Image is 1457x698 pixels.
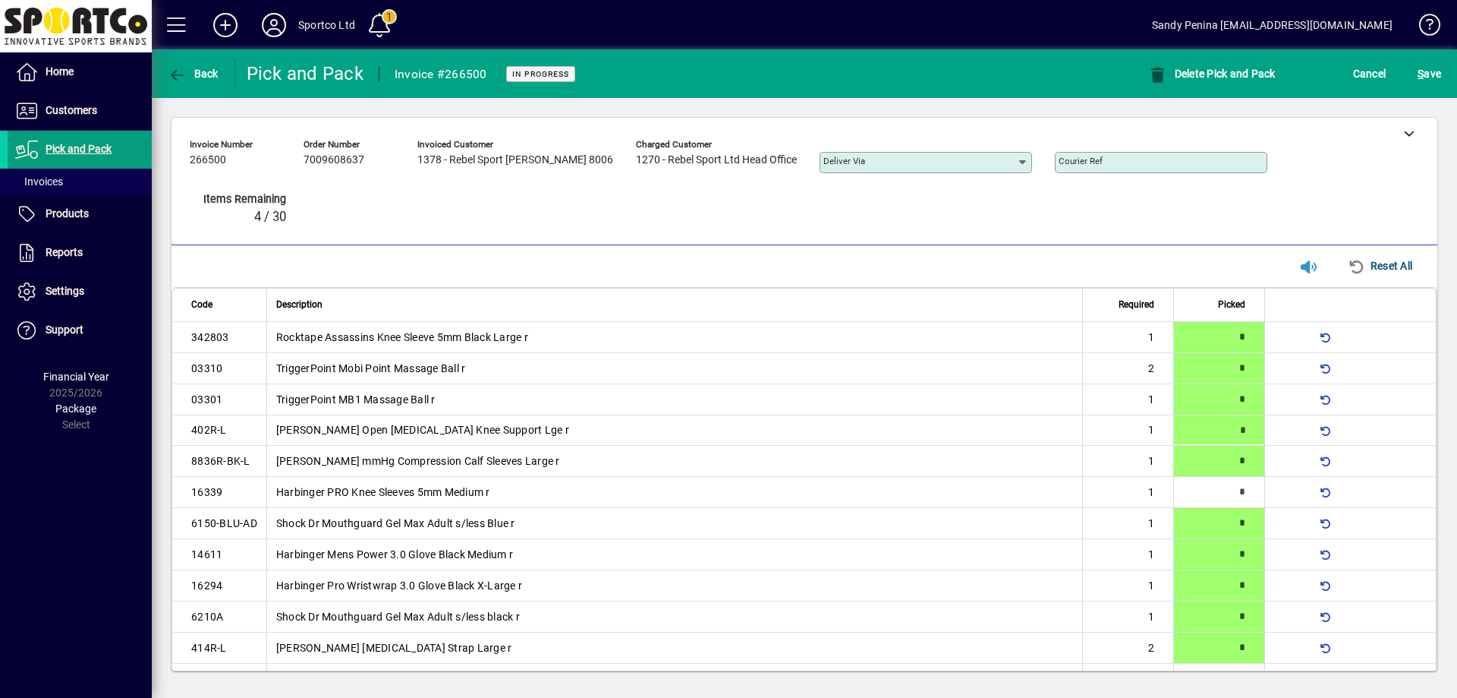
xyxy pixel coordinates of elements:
td: 1 [1082,508,1173,539]
td: 1 [1082,446,1173,477]
span: In Progress [512,69,569,79]
td: 1 [1082,602,1173,633]
td: [PERSON_NAME] Open [MEDICAL_DATA] Knee Support Lge r [266,415,1082,446]
span: Reports [46,246,83,258]
button: Reset All [1342,252,1418,280]
a: Products [8,195,152,233]
span: ave [1418,62,1441,86]
mat-label: Courier Ref [1059,156,1103,166]
span: 1270 - Rebel Sport Ltd Head Office [636,154,797,166]
td: Shock Dr Mouthguard Gel Max Adult s/less Blue r [266,508,1082,539]
button: Profile [250,11,298,39]
a: Customers [8,92,152,130]
td: 1 [1082,322,1173,353]
button: Cancel [1349,60,1390,87]
td: 414R-L [172,633,266,664]
span: S [1418,68,1424,80]
span: Package [55,403,96,415]
a: Reports [8,234,152,272]
span: 4 / 30 [254,210,286,224]
td: TriggerPoint Mobi Point Massage Ball r [266,353,1082,384]
div: Pick and Pack [247,62,363,86]
span: Financial Year [43,371,109,383]
td: [PERSON_NAME] mmHg Compression Calf Sleeves Large r [266,446,1082,477]
td: 2 [1082,353,1173,384]
td: 03310 [172,353,266,384]
td: 16291 [172,664,266,695]
span: Pick and Pack [46,143,112,155]
span: Description [276,296,323,313]
span: Items remaining [195,193,286,205]
td: 402R-L [172,415,266,446]
td: 6150-BLU-AD [172,508,266,539]
button: Add [201,11,250,39]
td: 14611 [172,539,266,570]
span: Delete Pick and Pack [1148,68,1276,80]
td: Harbinger Pro Wristwrap 3.0 Glove Black X-Large r [266,570,1082,602]
td: 1 [1082,384,1173,415]
td: 03301 [172,384,266,415]
button: Back [164,60,222,87]
td: 342803 [172,322,266,353]
button: Save [1414,60,1445,87]
span: Reset All [1348,254,1412,278]
span: Picked [1218,296,1245,313]
a: Settings [8,273,152,311]
span: Settings [46,285,84,297]
td: Rocktape Assassins Knee Sleeve 5mm Black Large r [266,322,1082,353]
button: Delete Pick and Pack [1144,60,1279,87]
td: Harbinger Mens Power 3.0 Glove Black Medium r [266,539,1082,570]
td: Harbinger Pro Wristwrap 3.0 Glove Black Small r [266,664,1082,695]
span: Cancel [1353,62,1386,86]
span: 7009608637 [304,154,364,166]
td: [PERSON_NAME] [MEDICAL_DATA] Strap Large r [266,633,1082,664]
span: Support [46,324,83,336]
span: Code [191,296,212,313]
div: Sportco Ltd [298,13,355,37]
td: Harbinger PRO Knee Sleeves 5mm Medium r [266,477,1082,508]
span: Products [46,207,89,220]
td: 6210A [172,602,266,633]
a: Knowledge Base [1408,3,1438,52]
span: Invoices [15,175,63,188]
span: 266500 [190,154,226,166]
span: Required [1119,296,1154,313]
td: Shock Dr Mouthguard Gel Max Adult s/less black r [266,602,1082,633]
td: 1 [1082,664,1173,695]
a: Home [8,53,152,91]
td: 16294 [172,570,266,602]
span: Customers [46,104,97,116]
td: 1 [1082,570,1173,602]
app-page-header-button: Back [152,60,235,87]
mat-label: Deliver via [823,156,865,166]
span: 1378 - Rebel Sport [PERSON_NAME] 8006 [417,154,613,166]
div: Sandy Penina [EMAIL_ADDRESS][DOMAIN_NAME] [1152,13,1392,37]
div: Invoice #266500 [395,62,487,87]
td: 1 [1082,539,1173,570]
td: 16339 [172,477,266,508]
span: Back [168,68,219,80]
td: 8836R-BK-L [172,446,266,477]
a: Support [8,311,152,349]
a: Invoices [8,169,152,194]
td: 1 [1082,415,1173,446]
td: TriggerPoint MB1 Massage Ball r [266,384,1082,415]
td: 1 [1082,477,1173,508]
span: Home [46,65,74,77]
td: 2 [1082,633,1173,664]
